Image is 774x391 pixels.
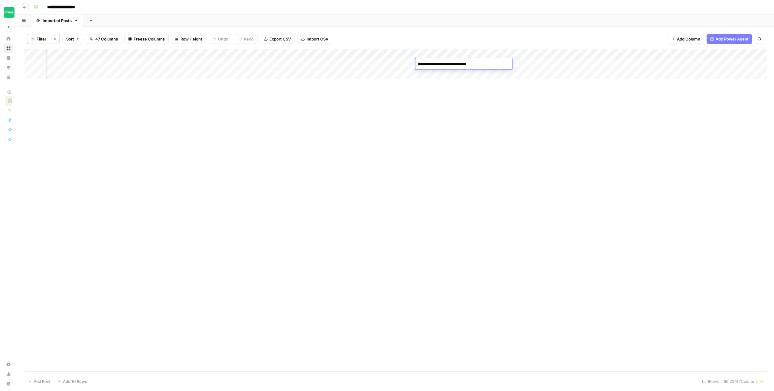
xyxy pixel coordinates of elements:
span: Add Column [677,36,700,42]
a: Usage [4,369,13,379]
span: 1 [32,37,34,41]
span: Add 10 Rows [63,378,87,384]
button: Redo [235,34,258,44]
button: Undo [209,34,232,44]
button: Sort [62,34,83,44]
button: Add Row [24,376,54,386]
button: 1Filter [27,34,50,44]
span: Row Height [180,36,202,42]
div: Imported Posts [43,18,72,24]
button: Help + Support [4,379,13,389]
button: Import CSV [297,34,332,44]
a: Imported Posts [31,15,83,27]
a: Settings [4,360,13,369]
button: Add Power Agent [707,34,752,44]
div: 22/47 Columns [722,376,767,386]
span: Add Row [34,378,50,384]
div: 1 Rows [700,376,722,386]
a: Opportunities [4,63,13,73]
button: Row Height [171,34,206,44]
div: 1 [31,37,35,41]
a: Your Data [4,73,13,82]
span: Import CSV [307,36,328,42]
a: Home [4,34,13,44]
button: Workspace: Chime [4,5,13,20]
span: Add Power Agent [716,36,749,42]
button: Add 10 Rows [54,376,91,386]
button: Freeze Columns [124,34,169,44]
span: Sort [66,36,74,42]
span: Undo [218,36,228,42]
span: Redo [244,36,254,42]
img: Chime Logo [4,7,15,18]
span: Filter [37,36,46,42]
button: Add Column [668,34,704,44]
span: Export CSV [269,36,291,42]
a: Browse [4,44,13,53]
button: Export CSV [260,34,295,44]
span: 47 Columns [95,36,118,42]
span: Freeze Columns [134,36,165,42]
a: Insights [4,53,13,63]
button: 47 Columns [86,34,122,44]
